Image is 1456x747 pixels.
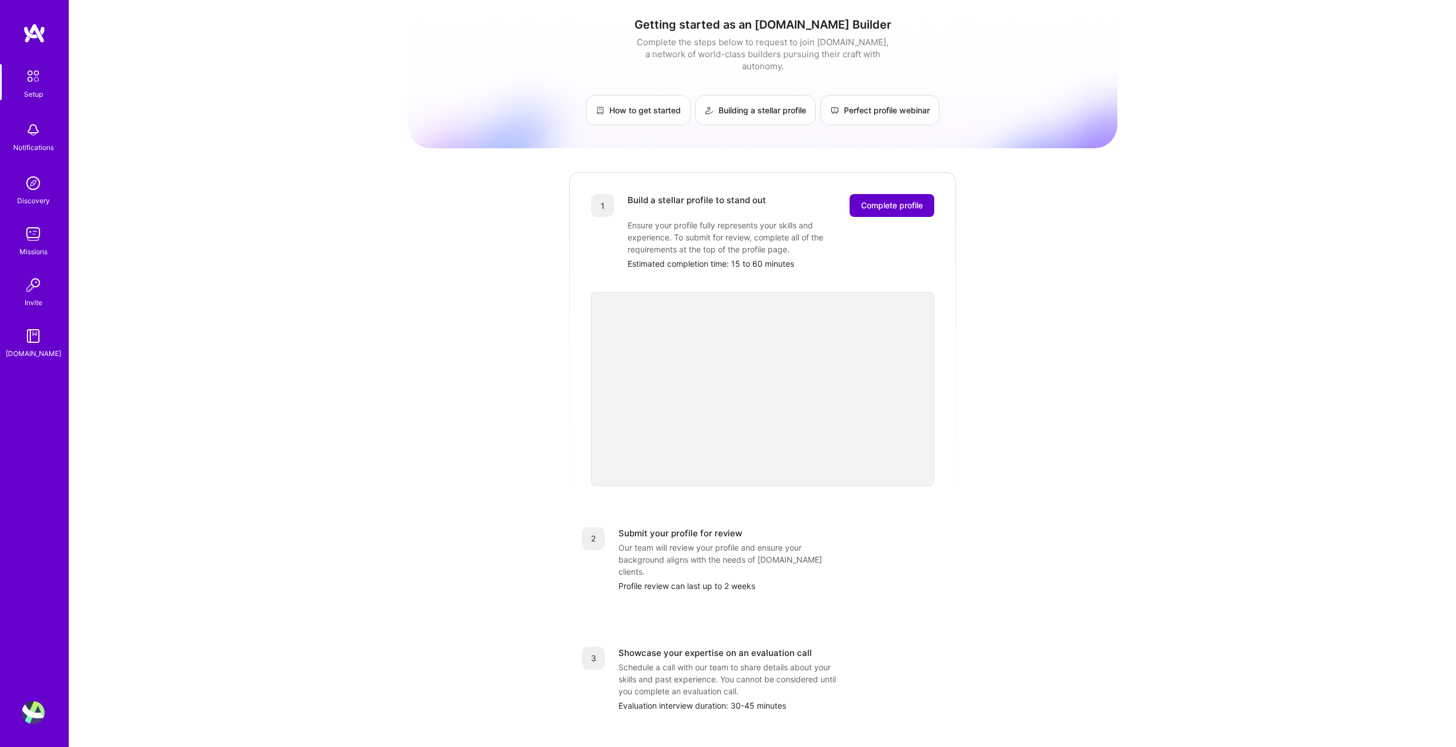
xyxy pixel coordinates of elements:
[618,699,943,712] div: Evaluation interview duration: 30-45 minutes
[582,527,605,550] div: 2
[6,347,61,359] div: [DOMAIN_NAME]
[13,141,54,153] div: Notifications
[22,325,45,347] img: guide book
[695,95,816,125] a: Building a stellar profile
[24,88,43,100] div: Setup
[25,297,42,309] div: Invite
[22,223,45,246] img: teamwork
[21,64,45,88] img: setup
[628,219,856,255] div: Ensure your profile fully represents your skills and experience. To submit for review, complete a...
[861,200,923,211] span: Complete profile
[591,292,934,486] iframe: video
[618,580,943,592] div: Profile review can last up to 2 weeks
[628,194,766,217] div: Build a stellar profile to stand out
[591,194,614,217] div: 1
[628,258,934,270] div: Estimated completion time: 15 to 60 minutes
[705,106,714,115] img: Building a stellar profile
[618,542,847,578] div: Our team will review your profile and ensure your background aligns with the needs of [DOMAIN_NAM...
[586,95,691,125] a: How to get started
[830,106,839,115] img: Perfect profile webinar
[22,701,45,724] img: User Avatar
[820,95,939,125] a: Perfect profile webinar
[618,661,847,697] div: Schedule a call with our team to share details about your skills and past experience. You cannot ...
[19,246,47,258] div: Missions
[22,274,45,297] img: Invite
[582,647,605,670] div: 3
[596,106,605,115] img: How to get started
[634,36,891,72] div: Complete the steps below to request to join [DOMAIN_NAME], a network of world-class builders purs...
[618,647,812,659] div: Showcase your expertise on an evaluation call
[22,172,45,195] img: discovery
[17,195,50,207] div: Discovery
[23,23,46,44] img: logo
[618,527,742,539] div: Submit your profile for review
[22,118,45,141] img: bell
[408,18,1117,31] h1: Getting started as an [DOMAIN_NAME] Builder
